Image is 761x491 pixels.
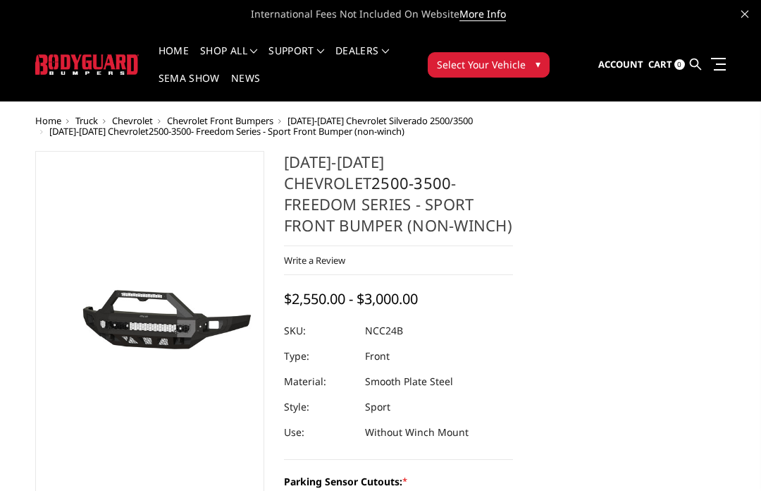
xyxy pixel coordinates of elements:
a: Write a Review [284,254,345,267]
a: Cart 0 [648,46,685,84]
a: Account [598,46,643,84]
dt: Style: [284,394,354,420]
h1: [DATE]-[DATE] Chevrolet - Freedom Series - Sport Front Bumper (non-winch) [284,151,513,246]
label: Parking Sensor Cutouts: [284,474,513,489]
span: ▾ [536,56,540,71]
dt: SKU: [284,318,354,344]
a: [DATE]-[DATE] Chevrolet Silverado 2500/3500 [287,114,473,127]
a: 2500-3500 [149,125,191,138]
a: 2500-3500 [371,172,451,193]
a: Home [35,114,61,127]
span: $2,550.00 - $3,000.00 [284,289,418,308]
button: Select Your Vehicle [428,52,550,78]
img: BODYGUARD BUMPERS [35,54,139,75]
dd: NCC24B [365,318,403,344]
span: [DATE]-[DATE] Chevrolet - Freedom Series - Sport Front Bumper (non-winch) [49,125,404,138]
span: Cart [648,58,672,71]
dt: Use: [284,420,354,445]
dd: Front [365,344,390,369]
a: Home [159,46,189,73]
a: More Info [459,7,506,21]
a: Dealers [335,46,389,73]
a: Support [268,46,324,73]
dt: Type: [284,344,354,369]
a: Chevrolet Front Bumpers [167,114,273,127]
span: Select Your Vehicle [437,57,526,72]
a: Truck [75,114,98,127]
dt: Material: [284,369,354,394]
dd: Without Winch Mount [365,420,469,445]
a: News [231,73,260,101]
a: shop all [200,46,257,73]
a: Chevrolet [112,114,153,127]
img: 2024-2025 Chevrolet 2500-3500 - Freedom Series - Sport Front Bumper (non-winch) [39,276,260,379]
a: SEMA Show [159,73,220,101]
dd: Sport [365,394,390,420]
span: 0 [674,59,685,70]
span: Account [598,58,643,71]
dd: Smooth Plate Steel [365,369,453,394]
